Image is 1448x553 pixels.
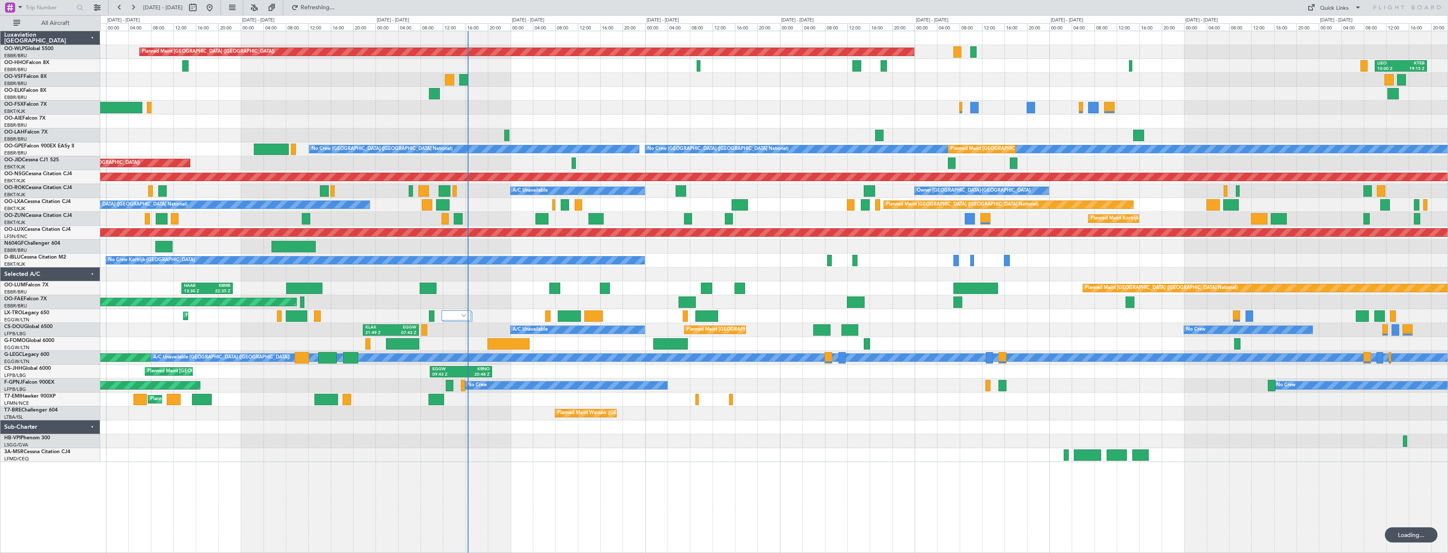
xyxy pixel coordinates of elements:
div: 16:00 [600,23,623,31]
a: EBKT/KJK [4,192,25,198]
a: OO-NSGCessna Citation CJ4 [4,171,72,176]
a: LFMD/CEQ [4,456,29,462]
div: 08:00 [1094,23,1117,31]
div: KLAX [365,325,391,331]
div: 04:00 [1207,23,1229,31]
span: OO-ELK [4,88,23,93]
a: HB-VPIPhenom 300 [4,435,50,441]
span: HB-VPI [4,435,21,441]
span: Refreshing... [300,5,335,11]
div: 20:00 [623,23,645,31]
a: CS-JHHGlobal 6000 [4,366,51,371]
div: 08:00 [1229,23,1251,31]
a: OO-ELKFalcon 8X [4,88,46,93]
div: EBMB [207,283,230,289]
div: No Crew Kortrijk-[GEOGRAPHIC_DATA] [108,254,195,267]
div: 00:00 [511,23,533,31]
a: EBKT/KJK [4,164,25,170]
div: Planned Maint [GEOGRAPHIC_DATA] ([GEOGRAPHIC_DATA] National) [1085,282,1238,294]
div: [DATE] - [DATE] [781,17,814,24]
div: 12:00 [1117,23,1139,31]
div: 16:00 [870,23,892,31]
a: OO-HHOFalcon 8X [4,60,49,65]
div: 21:49 Z [365,330,391,336]
div: [DATE] - [DATE] [107,17,140,24]
a: EBKT/KJK [4,206,25,212]
div: Planned Maint Kortrijk-[GEOGRAPHIC_DATA] [1091,212,1189,225]
div: EGGW [432,366,461,372]
div: 08:00 [555,23,578,31]
span: [DATE] - [DATE] [143,4,183,11]
div: 08:00 [690,23,712,31]
a: OO-AIEFalcon 7X [4,116,45,121]
div: 20:00 [1296,23,1319,31]
div: Planned Maint [GEOGRAPHIC_DATA] ([GEOGRAPHIC_DATA]) [687,323,819,336]
span: OO-ZUN [4,213,25,218]
button: Quick Links [1303,1,1365,14]
div: [DATE] - [DATE] [1320,17,1352,24]
a: EBBR/BRU [4,247,27,254]
input: Trip Number [26,1,74,14]
div: Planned Maint [GEOGRAPHIC_DATA] ([GEOGRAPHIC_DATA]) [142,45,274,58]
div: 04:00 [128,23,151,31]
div: A/C Unavailable [513,323,548,336]
div: 04:00 [668,23,690,31]
div: No Crew [GEOGRAPHIC_DATA] ([GEOGRAPHIC_DATA] National) [311,143,452,155]
a: OO-LUMFalcon 7X [4,283,48,288]
div: 08:00 [1364,23,1386,31]
div: 10:00 Z [1377,66,1401,72]
div: KTEB [1401,61,1424,67]
div: No Crew [GEOGRAPHIC_DATA] ([GEOGRAPHIC_DATA] National) [647,143,788,155]
div: 12:00 [1386,23,1408,31]
div: 12:00 [982,23,1004,31]
a: OO-GPEFalcon 900EX EASy II [4,144,74,149]
span: F-GPNJ [4,380,22,385]
div: KRNO [461,366,490,372]
span: OO-LAH [4,130,24,135]
div: 22:35 Z [207,289,230,294]
a: LX-TROLegacy 650 [4,310,49,315]
div: 12:00 [847,23,870,31]
div: 00:00 [1184,23,1206,31]
div: 09:43 Z [432,372,461,378]
a: OO-ROKCessna Citation CJ4 [4,185,72,190]
div: HAAB [184,283,207,289]
a: LFPB/LBG [4,372,26,379]
span: All Aircraft [22,20,89,26]
a: EGGW/LTN [4,358,29,365]
div: [DATE] - [DATE] [242,17,274,24]
div: 12:00 [578,23,600,31]
div: 16:00 [1004,23,1027,31]
a: 3A-MSRCessna Citation CJ4 [4,449,70,454]
div: 16:00 [1139,23,1162,31]
div: [DATE] - [DATE] [647,17,679,24]
div: No Crew [1276,379,1296,392]
div: 08:00 [960,23,982,31]
div: 19:15 Z [1401,66,1424,72]
div: 16:00 [466,23,488,31]
a: LFPB/LBG [4,386,26,393]
span: LX-TRO [4,310,22,315]
div: 20:00 [218,23,241,31]
span: OO-LUM [4,283,25,288]
a: F-GPNJFalcon 900EX [4,380,54,385]
a: LFPB/LBG [4,331,26,337]
div: [DATE] - [DATE] [916,17,948,24]
div: Quick Links [1320,4,1349,13]
div: 13:30 Z [184,289,207,294]
a: EBBR/BRU [4,94,27,101]
div: Planned Maint [GEOGRAPHIC_DATA] ([GEOGRAPHIC_DATA] National) [886,198,1038,211]
div: 08:00 [151,23,173,31]
div: 16:00 [196,23,218,31]
div: 04:00 [1342,23,1364,31]
div: 20:00 [353,23,375,31]
div: Owner [GEOGRAPHIC_DATA]-[GEOGRAPHIC_DATA] [917,184,1030,197]
a: OO-LAHFalcon 7X [4,130,48,135]
span: OO-FSX [4,102,24,107]
span: OO-GPE [4,144,24,149]
a: EBKT/KJK [4,108,25,115]
span: OO-FAE [4,297,24,302]
div: 20:00 [488,23,510,31]
div: 12:00 [443,23,465,31]
span: OO-NSG [4,171,25,176]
